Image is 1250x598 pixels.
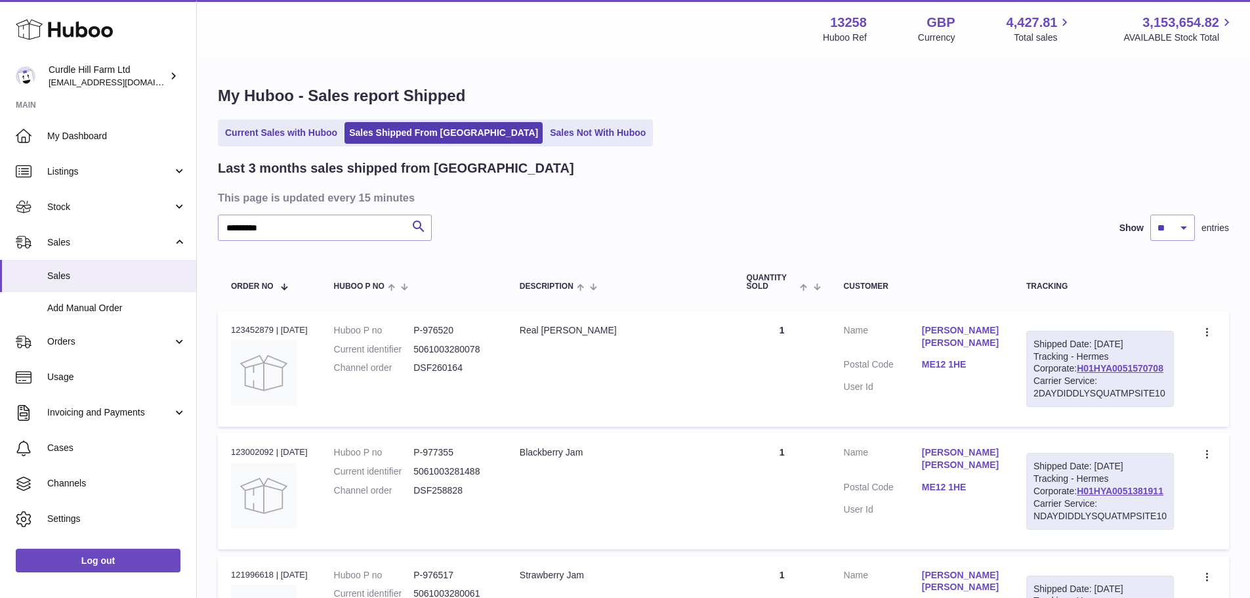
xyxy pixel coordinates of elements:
div: 123452879 | [DATE] [231,324,308,336]
dt: Current identifier [334,465,414,478]
dt: Name [844,569,922,597]
dt: User Id [844,503,922,516]
span: Order No [231,282,274,291]
div: Real [PERSON_NAME] [520,324,720,337]
dt: Postal Code [844,358,922,374]
h3: This page is updated every 15 minutes [218,190,1226,205]
a: ME12 1HE [922,358,1000,371]
dd: P-976520 [413,324,493,337]
a: [PERSON_NAME] [PERSON_NAME] [922,569,1000,594]
a: Sales Not With Huboo [545,122,650,144]
img: internalAdmin-13258@internal.huboo.com [16,66,35,86]
span: Listings [47,165,173,178]
a: ME12 1HE [922,481,1000,494]
span: entries [1201,222,1229,234]
strong: 13258 [830,14,867,32]
span: 3,153,654.82 [1142,14,1219,32]
a: Sales Shipped From [GEOGRAPHIC_DATA] [344,122,543,144]
span: Description [520,282,573,291]
label: Show [1119,222,1144,234]
div: Strawberry Jam [520,569,720,582]
dd: DSF258828 [413,484,493,497]
dt: Channel order [334,362,414,374]
dt: Postal Code [844,481,922,497]
div: Shipped Date: [DATE] [1033,338,1167,351]
img: no-photo.jpg [231,463,297,528]
div: Tracking [1026,282,1174,291]
span: Settings [47,513,186,525]
span: Usage [47,371,186,383]
dt: Huboo P no [334,569,414,582]
dt: Huboo P no [334,446,414,459]
h1: My Huboo - Sales report Shipped [218,85,1229,106]
dd: 5061003281488 [413,465,493,478]
div: Tracking - Hermes Corporate: [1026,453,1174,529]
img: no-photo.jpg [231,340,297,406]
span: Channels [47,477,186,490]
a: 4,427.81 Total sales [1007,14,1073,44]
span: Orders [47,335,173,348]
span: Cases [47,442,186,454]
span: Invoicing and Payments [47,406,173,419]
dd: P-977355 [413,446,493,459]
div: 123002092 | [DATE] [231,446,308,458]
span: [EMAIL_ADDRESS][DOMAIN_NAME] [49,77,193,87]
dt: Huboo P no [334,324,414,337]
a: Current Sales with Huboo [220,122,342,144]
div: Carrier Service: 2DAYDIDDLYSQUATMPSITE10 [1033,375,1167,400]
a: 3,153,654.82 AVAILABLE Stock Total [1123,14,1234,44]
span: Total sales [1014,32,1072,44]
dd: P-976517 [413,569,493,582]
span: Sales [47,270,186,282]
h2: Last 3 months sales shipped from [GEOGRAPHIC_DATA] [218,160,574,177]
div: 121996618 | [DATE] [231,569,308,581]
dt: Name [844,446,922,475]
a: [PERSON_NAME] [PERSON_NAME] [922,446,1000,471]
span: Quantity Sold [747,274,797,291]
span: Huboo P no [334,282,385,291]
div: Curdle Hill Farm Ltd [49,64,167,89]
div: Huboo Ref [823,32,867,44]
div: Blackberry Jam [520,446,720,459]
span: Add Manual Order [47,302,186,314]
span: 4,427.81 [1007,14,1058,32]
td: 1 [734,433,831,549]
span: Sales [47,236,173,249]
div: Customer [844,282,1000,291]
a: Log out [16,549,180,572]
dt: Channel order [334,484,414,497]
td: 1 [734,311,831,427]
a: H01HYA0051381911 [1077,486,1163,496]
span: My Dashboard [47,130,186,142]
span: AVAILABLE Stock Total [1123,32,1234,44]
span: Stock [47,201,173,213]
dt: User Id [844,381,922,393]
div: Shipped Date: [DATE] [1033,583,1167,595]
div: Shipped Date: [DATE] [1033,460,1167,473]
a: [PERSON_NAME] [PERSON_NAME] [922,324,1000,349]
div: Carrier Service: NDAYDIDDLYSQUATMPSITE10 [1033,498,1167,523]
dd: 5061003280078 [413,343,493,356]
div: Tracking - Hermes Corporate: [1026,331,1174,407]
a: H01HYA0051570708 [1077,363,1163,374]
div: Currency [918,32,955,44]
dt: Current identifier [334,343,414,356]
dd: DSF260164 [413,362,493,374]
dt: Name [844,324,922,352]
strong: GBP [927,14,955,32]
